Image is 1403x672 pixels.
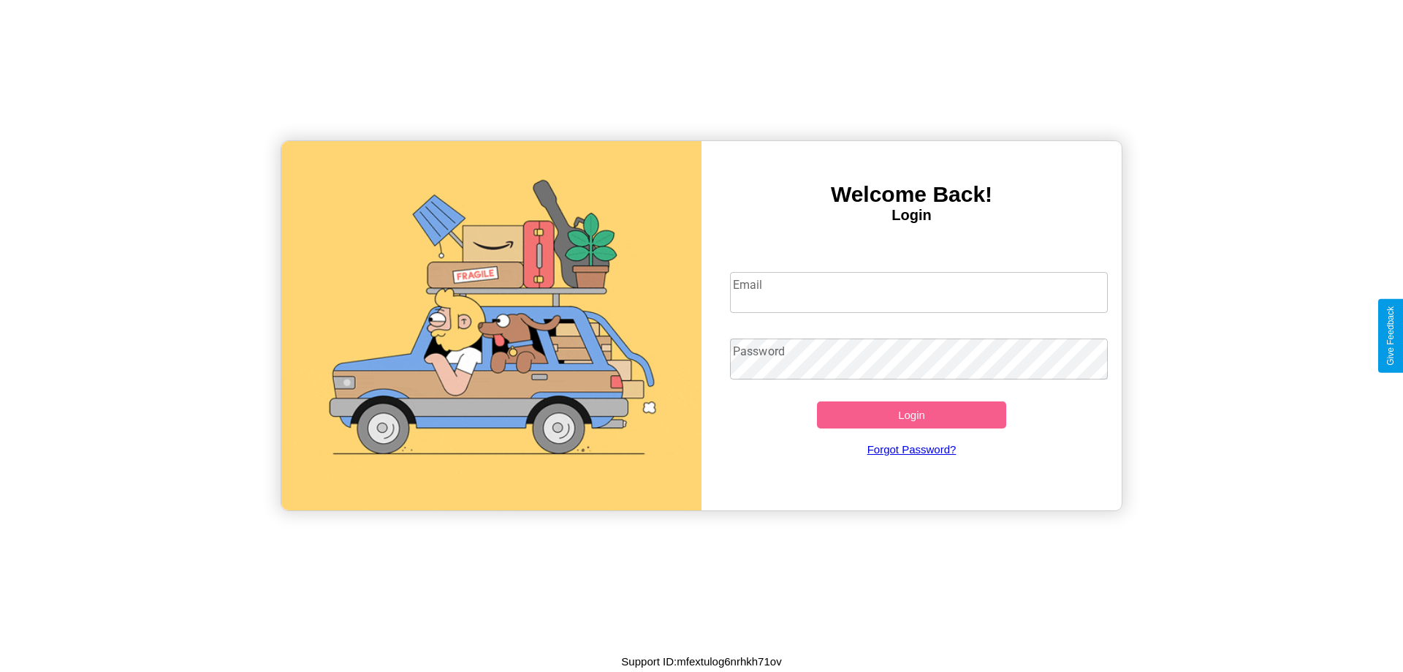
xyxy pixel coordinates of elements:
[281,141,701,510] img: gif
[1385,306,1396,366] div: Give Feedback
[621,652,781,671] p: Support ID: mfextulog6nrhkh71ov
[701,182,1122,207] h3: Welcome Back!
[817,401,1006,429] button: Login
[701,207,1122,224] h4: Login
[723,429,1101,470] a: Forgot Password?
